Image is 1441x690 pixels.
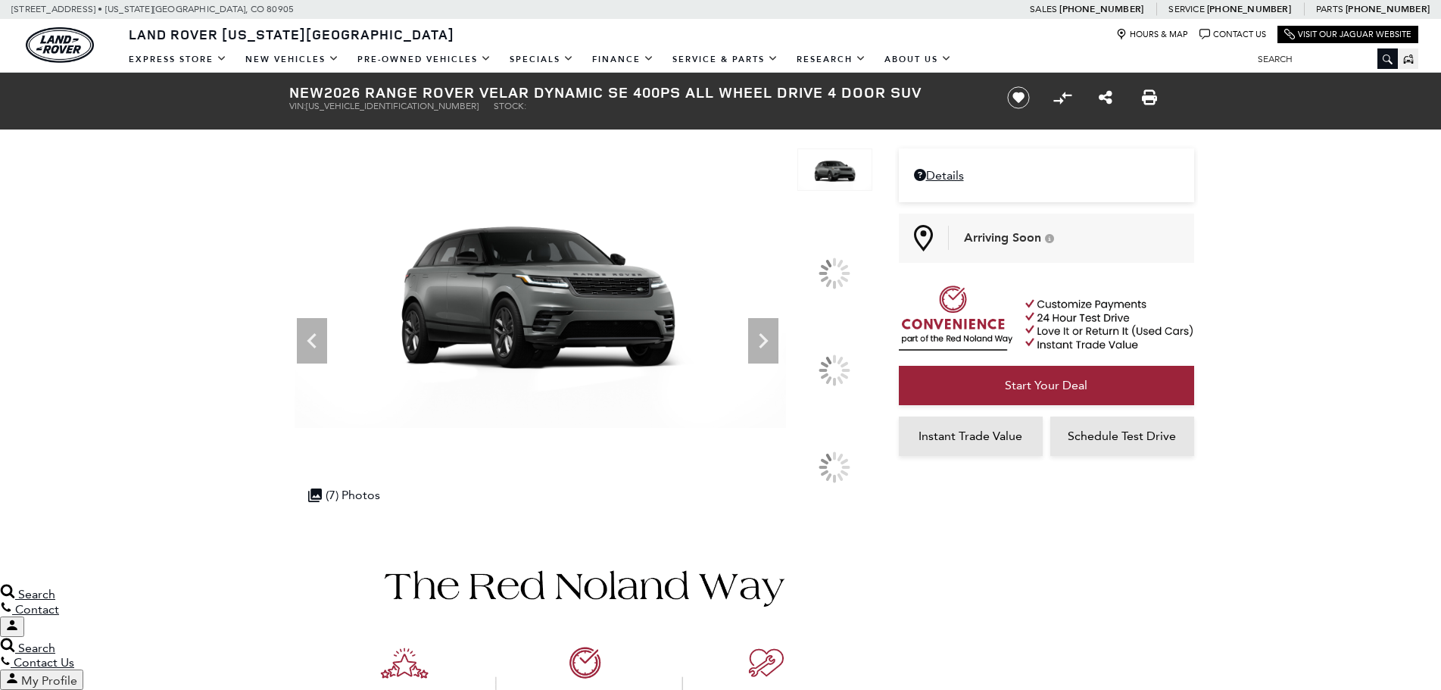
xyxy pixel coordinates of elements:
[899,366,1194,405] a: Start Your Deal
[301,480,388,510] div: (7) Photos
[1030,4,1057,14] span: Sales
[964,229,1041,246] span: Arriving Soon
[875,46,961,73] a: About Us
[26,27,94,63] img: Land Rover
[1168,4,1204,14] span: Service
[1051,86,1074,109] button: Compare vehicle
[15,602,59,617] span: Contact
[1346,3,1430,15] a: [PHONE_NUMBER]
[1316,4,1343,14] span: Parts
[120,46,961,73] nav: Main Navigation
[1005,378,1087,392] span: Start Your Deal
[501,46,583,73] a: Specials
[120,46,236,73] a: EXPRESS STORE
[1002,86,1035,110] button: Save vehicle
[236,46,348,73] a: New Vehicles
[289,101,306,111] span: VIN:
[1050,417,1194,456] a: Schedule Test Drive
[1116,29,1188,40] a: Hours & Map
[914,225,933,251] img: Map Pin Icon
[1199,29,1266,40] a: Contact Us
[18,641,55,655] span: Search
[18,587,55,601] span: Search
[1207,3,1291,15] a: [PHONE_NUMBER]
[1059,3,1143,15] a: [PHONE_NUMBER]
[788,46,875,73] a: Research
[919,429,1022,443] span: Instant Trade Value
[289,148,787,428] img: New 2026 Zadar Grey LAND ROVER Dynamic SE 400PS image 1
[129,25,454,43] span: Land Rover [US_STATE][GEOGRAPHIC_DATA]
[120,25,463,43] a: Land Rover [US_STATE][GEOGRAPHIC_DATA]
[663,46,788,73] a: Service & Parts
[1068,429,1176,443] span: Schedule Test Drive
[21,673,77,688] span: My Profile
[306,101,479,111] span: [US_VEHICLE_IDENTIFICATION_NUMBER]
[289,82,324,102] strong: New
[26,27,94,63] a: land-rover
[1246,50,1398,68] input: Search
[11,4,294,14] a: [STREET_ADDRESS] • [US_STATE][GEOGRAPHIC_DATA], CO 80905
[1284,29,1411,40] a: Visit Our Jaguar Website
[797,148,872,191] img: New 2026 Zadar Grey LAND ROVER Dynamic SE 400PS image 1
[899,417,1043,456] a: Instant Trade Value
[494,101,526,111] span: Stock:
[914,168,1179,183] a: Details
[1142,89,1157,107] a: Print this New 2026 Range Rover Velar Dynamic SE 400PS All Wheel Drive 4 Door SUV
[1045,233,1054,243] div: Vehicle is preparing for delivery to the retailer. MSRP will be finalized when the vehicle arrive...
[14,655,74,670] span: Contact Us
[1099,89,1112,107] a: Share this New 2026 Range Rover Velar Dynamic SE 400PS All Wheel Drive 4 Door SUV
[583,46,663,73] a: Finance
[289,84,982,101] h1: 2026 Range Rover Velar Dynamic SE 400PS All Wheel Drive 4 Door SUV
[348,46,501,73] a: Pre-Owned Vehicles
